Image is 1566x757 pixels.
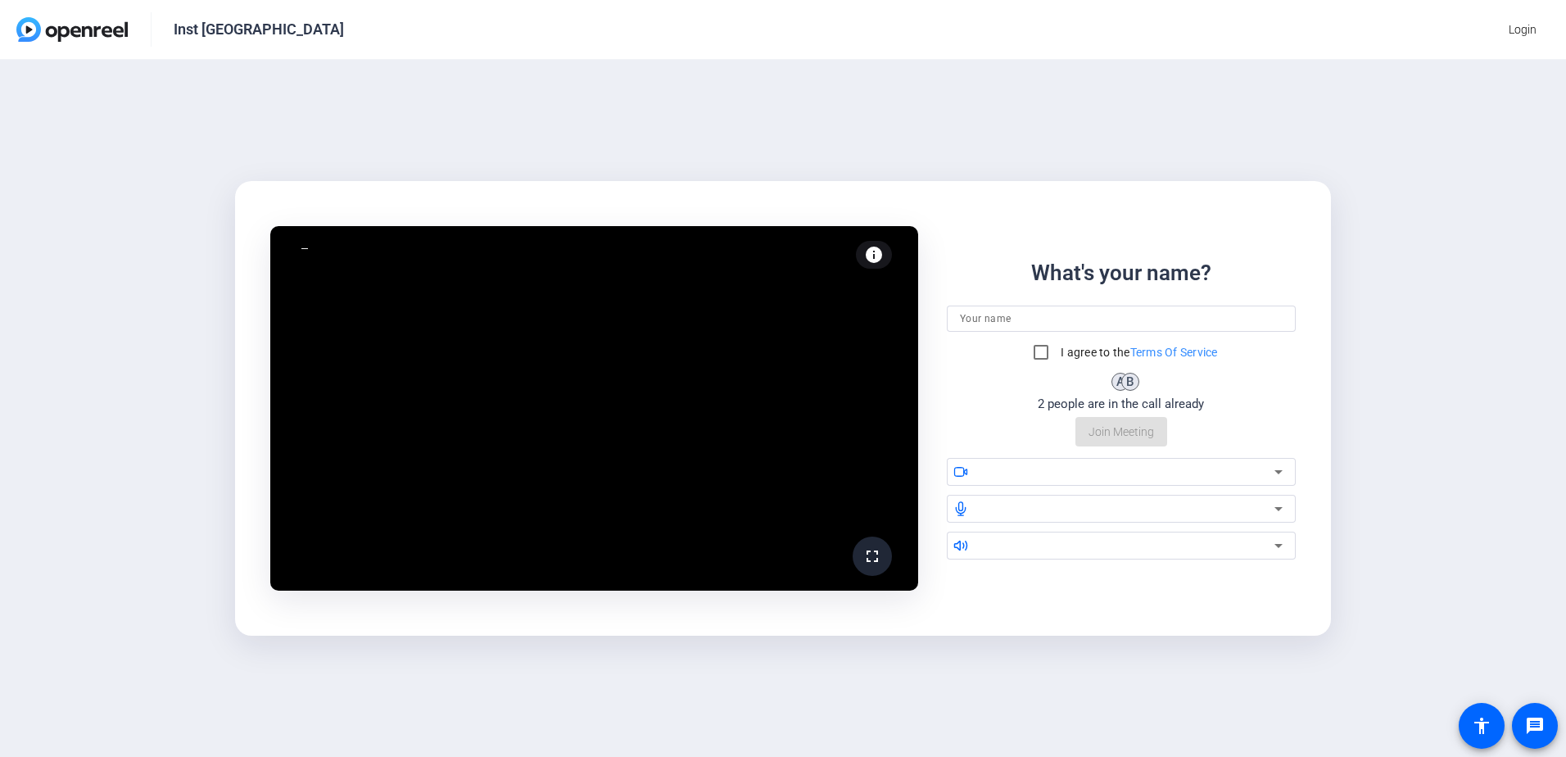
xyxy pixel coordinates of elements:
mat-icon: info [864,245,884,265]
mat-icon: fullscreen [862,546,882,566]
mat-icon: message [1525,716,1545,736]
div: A [1111,373,1129,391]
mat-icon: accessibility [1472,716,1491,736]
div: Inst [GEOGRAPHIC_DATA] [174,20,344,39]
a: Terms Of Service [1130,346,1218,359]
span: Login [1509,21,1537,39]
div: B [1121,373,1139,391]
div: 2 people are in the call already [1038,395,1204,414]
button: Login [1496,15,1550,44]
input: Your name [960,309,1283,329]
div: What's your name? [1031,257,1211,289]
label: I agree to the [1057,344,1218,360]
img: OpenReel logo [16,17,128,42]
